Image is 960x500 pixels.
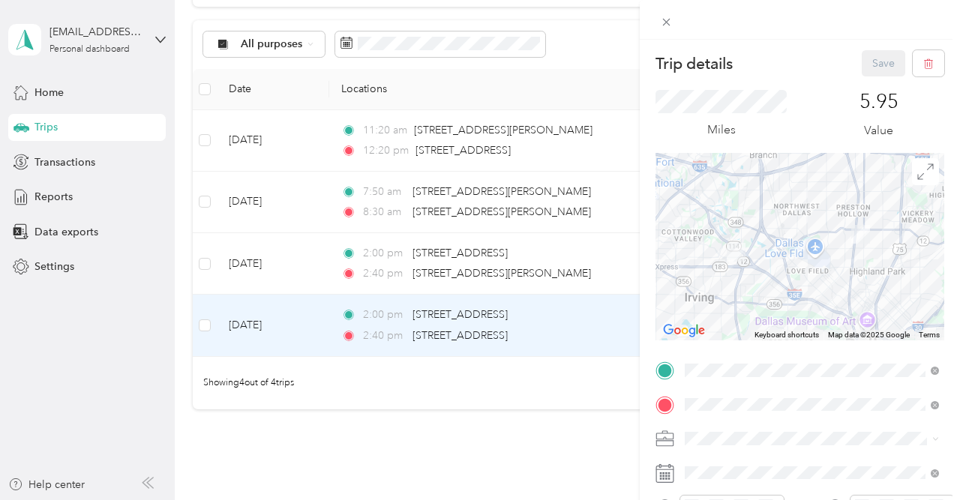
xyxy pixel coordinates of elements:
p: Value [864,121,893,140]
p: Trip details [655,53,733,74]
p: Miles [707,121,736,139]
button: Keyboard shortcuts [754,330,819,340]
a: Terms (opens in new tab) [919,331,940,339]
iframe: Everlance-gr Chat Button Frame [876,416,960,500]
span: Map data ©2025 Google [828,331,910,339]
a: Open this area in Google Maps (opens a new window) [659,321,709,340]
img: Google [659,321,709,340]
p: 5.95 [859,90,898,114]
